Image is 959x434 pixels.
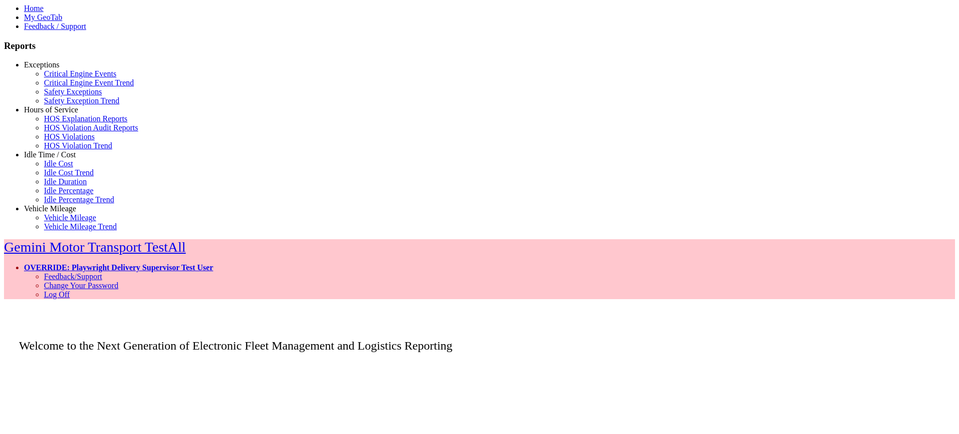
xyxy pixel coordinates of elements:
[24,4,43,12] a: Home
[24,204,76,213] a: Vehicle Mileage
[44,69,116,78] a: Critical Engine Events
[44,177,87,186] a: Idle Duration
[44,186,93,195] a: Idle Percentage
[44,87,102,96] a: Safety Exceptions
[24,22,86,30] a: Feedback / Support
[44,78,134,87] a: Critical Engine Event Trend
[44,213,96,222] a: Vehicle Mileage
[24,263,213,272] a: OVERRIDE: Playwright Delivery Supervisor Test User
[24,13,62,21] a: My GeoTab
[44,281,118,290] a: Change Your Password
[44,141,112,150] a: HOS Violation Trend
[4,324,955,353] p: Welcome to the Next Generation of Electronic Fleet Management and Logistics Reporting
[4,40,955,51] h3: Reports
[24,60,59,69] a: Exceptions
[44,123,138,132] a: HOS Violation Audit Reports
[44,114,127,123] a: HOS Explanation Reports
[24,105,78,114] a: Hours of Service
[44,168,94,177] a: Idle Cost Trend
[44,195,114,204] a: Idle Percentage Trend
[44,222,117,231] a: Vehicle Mileage Trend
[44,272,102,281] a: Feedback/Support
[24,150,76,159] a: Idle Time / Cost
[44,159,73,168] a: Idle Cost
[44,96,119,105] a: Safety Exception Trend
[44,132,94,141] a: HOS Violations
[4,239,186,255] a: Gemini Motor Transport TestAll
[44,290,70,299] a: Log Off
